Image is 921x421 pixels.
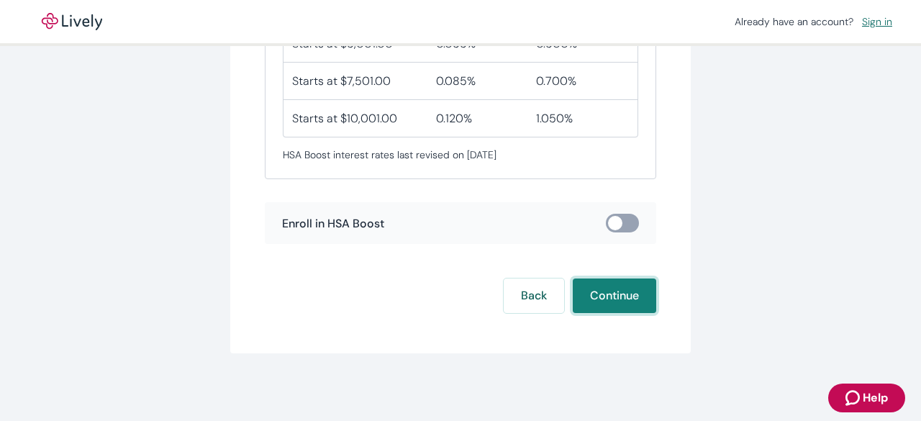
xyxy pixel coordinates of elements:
div: Starts at $7,501.00 [283,62,427,99]
div: 0.700% [527,62,638,99]
button: Continue [573,279,656,313]
div: 0.120% [427,99,527,137]
div: 0.085% [427,62,527,99]
button: Back [504,279,564,313]
svg: Zendesk support icon [845,389,863,407]
span: Help [863,389,888,407]
span: HSA Boost interest rates last revised on [DATE] [283,149,638,161]
a: Sign in [856,12,898,31]
div: Starts at $10,001.00 [283,99,427,137]
div: Already have an account? [735,14,898,30]
img: Lively [32,13,112,30]
div: 1.050% [527,99,638,137]
button: Zendesk support iconHelp [828,384,905,412]
span: Enroll in HSA Boost [282,217,384,230]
